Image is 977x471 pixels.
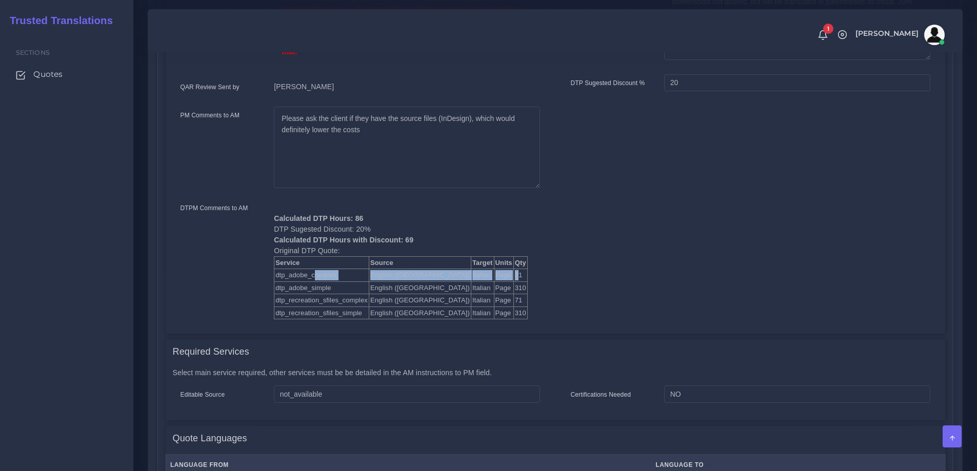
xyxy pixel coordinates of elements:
[3,12,113,29] a: Trusted Translations
[274,214,363,222] b: Calculated DTP Hours: 86
[274,107,540,188] textarea: Please ask the client if they have the source files (InDesign), which would definitely lower the ...
[850,25,948,45] a: [PERSON_NAME]avatar
[513,256,527,269] th: Qty
[814,29,832,40] a: 1
[8,64,126,85] a: Quotes
[274,236,413,244] b: Calculated DTP Hours with Discount: 69
[494,306,513,319] td: Page
[471,256,494,269] th: Target
[855,30,919,37] span: [PERSON_NAME]
[173,346,249,358] h4: Required Services
[369,281,471,294] td: English ([GEOGRAPHIC_DATA])
[471,281,494,294] td: Italian
[571,390,631,399] label: Certifications Needed
[274,81,540,92] p: [PERSON_NAME]
[513,294,527,307] td: 71
[369,294,471,307] td: English ([GEOGRAPHIC_DATA])
[369,256,471,269] th: Source
[494,294,513,307] td: Page
[494,269,513,282] td: Page
[471,269,494,282] td: Italian
[369,306,471,319] td: English ([GEOGRAPHIC_DATA])
[16,49,50,56] span: Sections
[471,306,494,319] td: Italian
[3,14,113,27] h2: Trusted Translations
[181,203,248,213] label: DTPM Comments to AM
[513,281,527,294] td: 310
[181,111,240,120] label: PM Comments to AM
[471,294,494,307] td: Italian
[924,25,945,45] img: avatar
[823,24,833,34] span: 1
[181,83,240,92] label: QAR Review Sent by
[274,294,369,307] td: dtp_recreation_sfiles_complex
[571,78,645,88] label: DTP Sugested Discount %
[274,306,369,319] td: dtp_recreation_sfiles_simple
[494,281,513,294] td: Page
[173,433,247,444] h4: Quote Languages
[494,256,513,269] th: Units
[513,269,527,282] td: 71
[369,269,471,282] td: English ([GEOGRAPHIC_DATA])
[274,269,369,282] td: dtp_adobe_complex
[274,281,369,294] td: dtp_adobe_simple
[513,306,527,319] td: 310
[266,202,547,320] div: DTP Sugested Discount: 20% Original DTP Quote:
[33,69,63,80] span: Quotes
[173,367,938,378] p: Select main service required, other services must be be detailed in the AM instructions to PM field.
[181,390,225,399] label: Editable Source
[274,256,369,269] th: Service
